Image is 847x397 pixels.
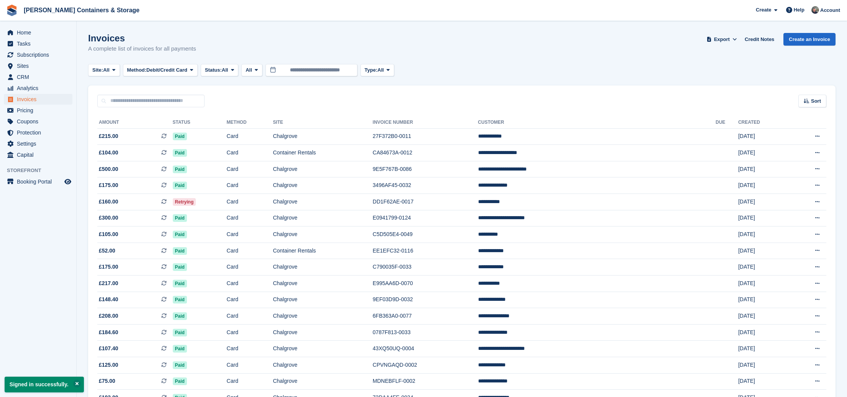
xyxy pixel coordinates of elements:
td: Card [227,210,273,226]
a: menu [4,27,72,38]
td: Card [227,292,273,308]
span: £175.00 [99,181,118,189]
td: Chalgrove [273,373,372,390]
td: [DATE] [738,324,789,341]
td: Chalgrove [273,357,372,374]
td: CPVNGAQD-0002 [373,357,478,374]
th: Status [173,116,227,129]
span: £160.00 [99,198,118,206]
a: menu [4,105,72,116]
td: [DATE] [738,226,789,243]
td: [DATE] [738,373,789,390]
span: Protection [17,127,63,138]
span: Capital [17,149,63,160]
span: Export [714,36,730,43]
img: Adam Greenhalgh [811,6,819,14]
td: Chalgrove [273,292,372,308]
td: [DATE] [738,177,789,194]
span: £75.00 [99,377,115,385]
td: Chalgrove [273,194,372,210]
td: Card [227,128,273,145]
span: £107.40 [99,345,118,353]
span: Paid [173,166,187,173]
td: [DATE] [738,308,789,325]
span: Storefront [7,167,76,174]
span: Paid [173,182,187,189]
span: Paid [173,361,187,369]
th: Customer [478,116,716,129]
h1: Invoices [88,33,196,43]
span: Paid [173,231,187,238]
button: Site: All [88,64,120,77]
span: Paid [173,133,187,140]
td: Chalgrove [273,341,372,357]
span: £215.00 [99,132,118,140]
td: E995AA6D-0070 [373,276,478,292]
td: Card [227,226,273,243]
img: stora-icon-8386f47178a22dfd0bd8f6a31ec36ba5ce8667c1dd55bd0f319d3a0aa187defe.svg [6,5,18,16]
td: [DATE] [738,357,789,374]
td: Chalgrove [273,177,372,194]
span: Type: [365,66,378,74]
td: [DATE] [738,341,789,357]
th: Invoice Number [373,116,478,129]
p: Signed in successfully. [5,377,84,392]
td: 9E5F767B-0086 [373,161,478,177]
td: Chalgrove [273,210,372,226]
span: £52.00 [99,247,115,255]
span: Site: [92,66,103,74]
td: Container Rentals [273,145,372,161]
span: £148.40 [99,295,118,303]
span: Invoices [17,94,63,105]
a: [PERSON_NAME] Containers & Storage [21,4,143,16]
th: Due [716,116,738,129]
span: Home [17,27,63,38]
span: All [103,66,110,74]
td: [DATE] [738,276,789,292]
p: A complete list of invoices for all payments [88,44,196,53]
span: Help [794,6,804,14]
td: Container Rentals [273,243,372,259]
span: Retrying [173,198,196,206]
span: Method: [127,66,147,74]
button: All [241,64,262,77]
span: Paid [173,149,187,157]
span: Paid [173,214,187,222]
span: Sort [811,97,821,105]
th: Amount [97,116,173,129]
span: Debit/Credit Card [146,66,187,74]
td: Chalgrove [273,259,372,276]
button: Status: All [201,64,238,77]
th: Site [273,116,372,129]
span: Analytics [17,83,63,94]
span: Paid [173,263,187,271]
span: Booking Portal [17,176,63,187]
td: Card [227,357,273,374]
span: Paid [173,280,187,287]
td: [DATE] [738,259,789,276]
span: £184.60 [99,328,118,336]
td: [DATE] [738,210,789,226]
td: Chalgrove [273,128,372,145]
td: 27F372B0-0011 [373,128,478,145]
td: 0787F813-0033 [373,324,478,341]
td: Card [227,194,273,210]
td: Card [227,341,273,357]
span: £300.00 [99,214,118,222]
td: Chalgrove [273,308,372,325]
a: menu [4,138,72,149]
span: Sites [17,61,63,71]
td: 43XQ50UQ-0004 [373,341,478,357]
span: Paid [173,247,187,255]
a: menu [4,83,72,94]
td: DD1F62AE-0017 [373,194,478,210]
span: £175.00 [99,263,118,271]
a: menu [4,49,72,60]
td: Card [227,161,273,177]
td: Card [227,243,273,259]
span: Pricing [17,105,63,116]
span: All [222,66,228,74]
td: Chalgrove [273,276,372,292]
th: Method [227,116,273,129]
span: Account [820,7,840,14]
